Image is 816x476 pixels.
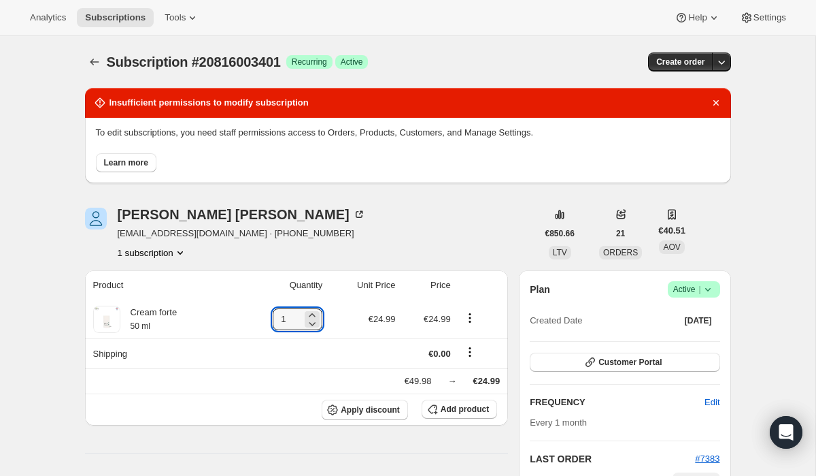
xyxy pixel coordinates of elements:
[530,452,695,466] h2: LAST ORDER
[663,242,680,252] span: AOV
[236,270,326,300] th: Quantity
[85,208,107,229] span: Stephanie Todt
[369,314,396,324] span: €24.99
[131,321,150,331] small: 50 ml
[22,8,74,27] button: Analytics
[608,224,633,243] button: 21
[473,376,500,386] span: €24.99
[96,126,720,140] p: To edit subscriptions, you need staff permissions access to Orders, Products, Customers, and Mana...
[530,283,550,296] h2: Plan
[704,396,719,409] span: Edit
[322,400,408,420] button: Apply discount
[695,452,719,466] button: #7383
[77,8,154,27] button: Subscriptions
[93,306,120,333] img: product img
[707,93,726,112] button: Dismiss notification
[118,246,187,259] button: Product actions
[85,12,146,23] span: Subscriptions
[770,416,802,449] div: Open Intercom Messenger
[545,228,575,239] span: €850.66
[165,12,186,23] span: Tools
[685,315,712,326] span: [DATE]
[422,400,497,419] button: Add product
[616,228,625,239] span: 21
[30,12,66,23] span: Analytics
[656,57,704,67] span: Create order
[459,345,481,360] button: Shipping actions
[688,12,707,23] span: Help
[107,54,281,69] span: Subscription #20816003401
[341,404,400,415] span: Apply discount
[666,8,728,27] button: Help
[85,338,236,368] th: Shipping
[673,283,715,296] span: Active
[530,417,587,428] span: Every 1 month
[732,8,794,27] button: Settings
[658,224,685,238] span: €40.51
[695,454,719,464] a: #7383
[553,248,567,257] span: LTV
[85,52,104,72] button: Subscriptions
[530,314,582,328] span: Created Date
[753,12,786,23] span: Settings
[292,57,327,67] span: Recurring
[677,311,720,330] button: [DATE]
[648,52,713,72] button: Create order
[104,157,148,168] span: Learn more
[441,404,489,415] span: Add product
[109,96,309,110] h2: Insufficient permissions to modify subscription
[405,375,432,388] div: €49.98
[537,224,583,243] button: €850.66
[424,314,451,324] span: €24.99
[530,353,719,372] button: Customer Portal
[696,392,728,413] button: Edit
[598,357,662,368] span: Customer Portal
[428,349,451,359] span: €0.00
[96,153,156,172] button: Learn more
[459,311,481,326] button: Product actions
[530,396,704,409] h2: FREQUENCY
[326,270,399,300] th: Unit Price
[118,208,366,221] div: [PERSON_NAME] [PERSON_NAME]
[698,284,700,295] span: |
[85,270,236,300] th: Product
[447,375,456,388] div: →
[341,57,363,67] span: Active
[399,270,454,300] th: Price
[603,248,638,257] span: ORDERS
[120,306,177,333] div: Cream forte
[118,227,366,240] span: [EMAIL_ADDRESS][DOMAIN_NAME] · [PHONE_NUMBER]
[156,8,207,27] button: Tools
